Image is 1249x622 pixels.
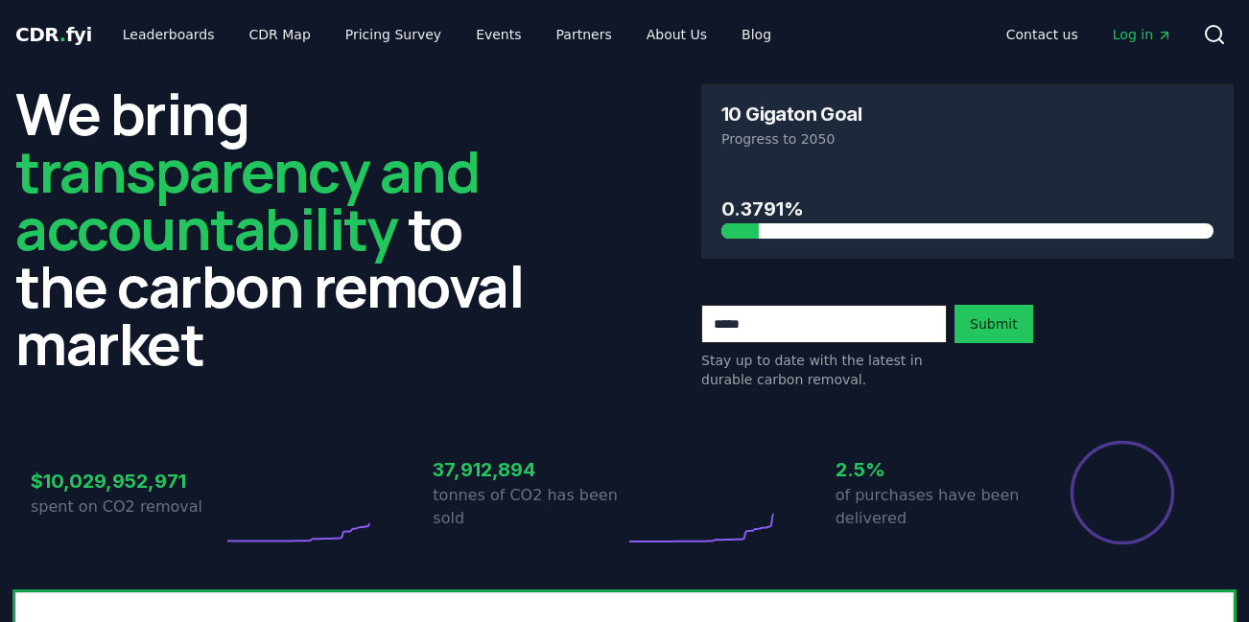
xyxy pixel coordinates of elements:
nav: Main [991,17,1188,52]
h2: We bring to the carbon removal market [15,84,548,372]
a: CDR Map [234,17,326,52]
button: Submit [954,305,1033,343]
h3: 10 Gigaton Goal [721,104,861,124]
a: Blog [726,17,787,52]
a: CDR.fyi [15,21,92,48]
span: transparency and accountability [15,131,479,267]
h3: 2.5% [836,455,1027,484]
h3: $10,029,952,971 [31,467,223,495]
a: Contact us [991,17,1094,52]
a: Leaderboards [107,17,230,52]
a: About Us [631,17,722,52]
a: Partners [541,17,627,52]
p: Progress to 2050 [721,129,1214,149]
a: Events [460,17,536,52]
a: Pricing Survey [330,17,457,52]
span: CDR fyi [15,23,92,46]
p: spent on CO2 removal [31,495,223,518]
p: tonnes of CO2 has been sold [433,484,624,530]
a: Log in [1097,17,1188,52]
p: of purchases have been delivered [836,484,1027,530]
nav: Main [107,17,787,52]
span: . [59,23,66,46]
h3: 0.3791% [721,195,1214,223]
span: Log in [1113,25,1172,44]
h3: 37,912,894 [433,455,624,484]
p: Stay up to date with the latest in durable carbon removal. [701,351,947,389]
div: Percentage of sales delivered [1069,439,1176,546]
